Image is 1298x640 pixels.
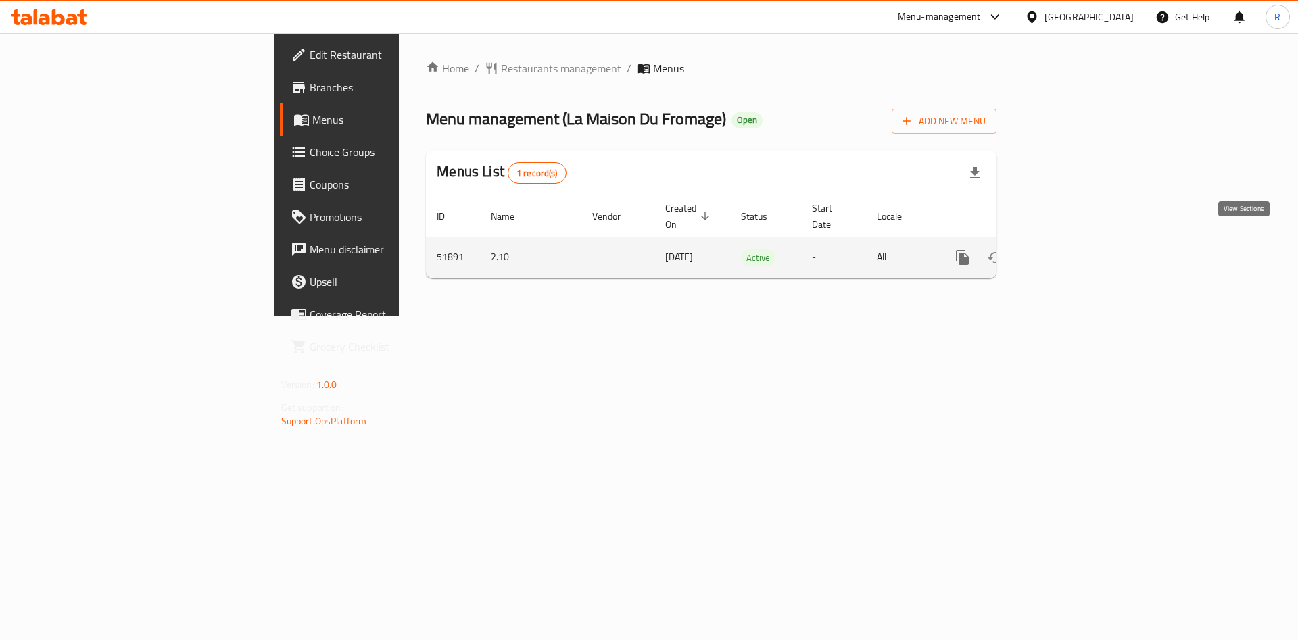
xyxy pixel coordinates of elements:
[310,79,481,95] span: Branches
[426,196,1087,278] table: enhanced table
[665,200,714,232] span: Created On
[437,208,462,224] span: ID
[592,208,638,224] span: Vendor
[316,376,337,393] span: 1.0.0
[741,249,775,266] div: Active
[903,113,986,130] span: Add New Menu
[280,39,491,71] a: Edit Restaurant
[898,9,981,25] div: Menu-management
[280,298,491,330] a: Coverage Report
[310,47,481,63] span: Edit Restaurant
[812,200,850,232] span: Start Date
[959,157,991,189] div: Export file
[892,109,996,134] button: Add New Menu
[491,208,532,224] span: Name
[280,103,491,136] a: Menus
[936,196,1087,237] th: Actions
[280,136,491,168] a: Choice Groups
[741,250,775,266] span: Active
[801,237,866,278] td: -
[280,266,491,298] a: Upsell
[280,71,491,103] a: Branches
[426,60,996,76] nav: breadcrumb
[627,60,631,76] li: /
[946,241,979,274] button: more
[310,339,481,355] span: Grocery Checklist
[310,241,481,257] span: Menu disclaimer
[426,103,726,134] span: Menu management ( La Maison Du Fromage )
[310,144,481,160] span: Choice Groups
[280,233,491,266] a: Menu disclaimer
[281,399,343,416] span: Get support on:
[437,162,566,184] h2: Menus List
[310,274,481,290] span: Upsell
[280,201,491,233] a: Promotions
[501,60,621,76] span: Restaurants management
[731,112,763,128] div: Open
[281,376,314,393] span: Version:
[665,248,693,266] span: [DATE]
[508,167,566,180] span: 1 record(s)
[1274,9,1280,24] span: R
[280,168,491,201] a: Coupons
[731,114,763,126] span: Open
[508,162,567,184] div: Total records count
[312,112,481,128] span: Menus
[480,237,581,278] td: 2.10
[281,412,367,430] a: Support.OpsPlatform
[280,330,491,363] a: Grocery Checklist
[310,176,481,193] span: Coupons
[877,208,919,224] span: Locale
[866,237,936,278] td: All
[979,241,1011,274] button: Change Status
[310,209,481,225] span: Promotions
[1044,9,1134,24] div: [GEOGRAPHIC_DATA]
[653,60,684,76] span: Menus
[310,306,481,322] span: Coverage Report
[741,208,785,224] span: Status
[485,60,621,76] a: Restaurants management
